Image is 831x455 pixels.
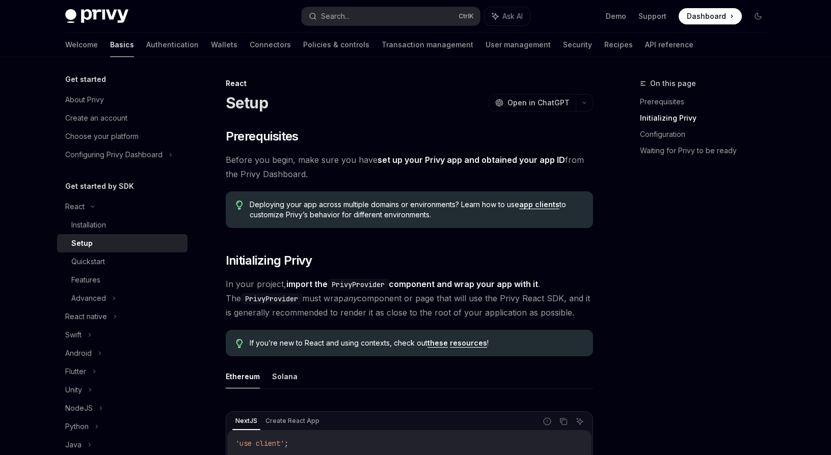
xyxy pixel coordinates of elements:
div: Create React App [262,415,323,427]
a: Choose your platform [57,127,187,146]
div: Java [65,439,82,451]
div: Unity [65,384,82,396]
span: Before you begin, make sure you have from the Privy Dashboard. [226,153,593,181]
a: Welcome [65,33,98,57]
a: these [427,338,448,348]
div: Search... [321,10,350,22]
button: Report incorrect code [541,415,554,428]
div: Android [65,347,92,359]
a: Dashboard [679,8,742,24]
button: Ask AI [485,7,530,25]
span: 'use client' [235,439,284,448]
strong: import the component and wrap your app with it [286,279,538,289]
span: On this page [650,77,696,90]
a: Transaction management [382,33,473,57]
a: Waiting for Privy to be ready [640,143,774,159]
button: Toggle dark mode [750,8,766,24]
h5: Get started [65,73,106,86]
a: Quickstart [57,252,187,271]
span: Prerequisites [226,128,299,145]
div: Setup [71,237,93,249]
a: API reference [645,33,693,57]
a: Prerequisites [640,94,774,110]
div: Quickstart [71,255,105,268]
button: Open in ChatGPT [489,94,576,111]
a: Create an account [57,109,187,127]
div: Create an account [65,112,127,124]
a: app clients [519,200,559,209]
a: Support [638,11,666,21]
a: Features [57,271,187,289]
a: Installation [57,216,187,234]
code: PrivyProvider [328,279,389,290]
a: set up your Privy app and obtained your app ID [378,155,565,165]
a: User management [486,33,551,57]
a: About Privy [57,91,187,109]
button: Copy the contents from the code block [557,415,570,428]
button: Solana [272,364,298,388]
svg: Tip [236,201,243,210]
span: Ctrl K [459,12,474,20]
span: If you’re new to React and using contexts, check out ! [250,338,582,348]
svg: Tip [236,339,243,348]
button: Ask AI [573,415,586,428]
div: About Privy [65,94,104,106]
span: In your project, . The must wrap component or page that will use the Privy React SDK, and it is g... [226,277,593,320]
a: Policies & controls [303,33,369,57]
span: Initializing Privy [226,252,312,269]
a: Recipes [604,33,633,57]
h5: Get started by SDK [65,180,134,192]
h1: Setup [226,94,268,112]
div: Features [71,274,100,286]
a: Basics [110,33,134,57]
div: Advanced [71,292,106,304]
div: React [226,78,593,89]
button: Search...CtrlK [302,7,480,25]
span: Open in ChatGPT [507,98,570,108]
a: Security [563,33,592,57]
div: Choose your platform [65,130,139,143]
div: NextJS [232,415,260,427]
div: Swift [65,329,82,341]
span: Deploying your app across multiple domains or environments? Learn how to use to customize Privy’s... [250,200,582,220]
span: Ask AI [502,11,523,21]
em: any [343,293,357,303]
div: NodeJS [65,402,93,414]
button: Ethereum [226,364,260,388]
span: Dashboard [687,11,726,21]
span: ; [284,439,288,448]
div: Configuring Privy Dashboard [65,149,163,161]
div: Python [65,420,89,433]
code: PrivyProvider [241,293,302,304]
a: Demo [606,11,626,21]
div: React [65,201,85,213]
a: Initializing Privy [640,110,774,126]
a: Connectors [250,33,291,57]
div: Installation [71,219,106,231]
div: Flutter [65,365,86,378]
a: Wallets [211,33,237,57]
div: React native [65,310,107,323]
a: resources [450,338,487,348]
a: Configuration [640,126,774,143]
a: Setup [57,234,187,252]
a: Authentication [146,33,199,57]
img: dark logo [65,9,128,23]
